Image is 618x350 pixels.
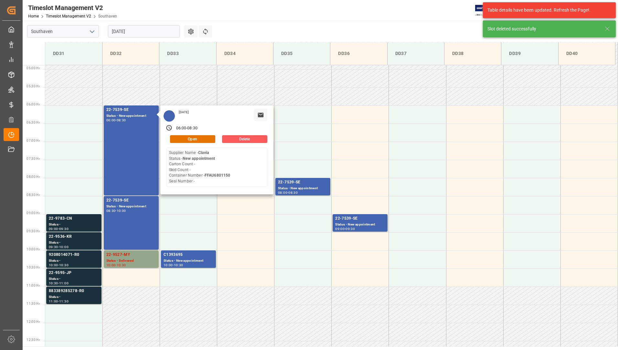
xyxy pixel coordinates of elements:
div: 11:00 [49,300,58,303]
span: 05:30 Hr [27,84,40,88]
span: 12:00 Hr [27,320,40,323]
div: 09:30 [49,246,58,248]
div: DD33 [165,48,211,60]
input: DD-MM-YYYY [108,25,180,38]
span: 09:00 Hr [27,211,40,215]
div: DD32 [108,48,154,60]
div: 09:30 [346,227,355,230]
input: Type to search/select [27,25,99,38]
div: 22-7539-SE [335,215,385,222]
div: - [345,227,346,230]
img: Exertis%20JAM%20-%20Email%20Logo.jpg_1722504956.jpg [475,5,497,16]
button: Delete [222,135,267,143]
span: 07:00 Hr [27,139,40,142]
div: - [287,191,288,194]
div: - [58,300,59,303]
div: 9208014071-R0 [49,252,99,258]
div: Status - New appointment [164,258,213,264]
div: - [186,126,187,131]
div: Timeslot Management V2 [28,3,117,13]
span: 05:00 Hr [27,66,40,70]
span: 07:30 Hr [27,157,40,160]
div: [DATE] [176,110,191,115]
span: 06:00 Hr [27,103,40,106]
span: 08:30 Hr [27,193,40,197]
div: DD35 [279,48,325,60]
div: Status - [49,222,99,227]
div: 883389285278-R0 [49,288,99,294]
span: 10:30 Hr [27,266,40,269]
div: 10:30 [59,264,69,267]
div: DD38 [450,48,496,60]
div: 08:30 [117,119,126,122]
div: 10:00 [59,246,69,248]
div: DD34 [222,48,268,60]
div: 10:00 [164,264,173,267]
div: 10:00 [117,209,126,212]
div: 11:00 [59,282,69,285]
div: 22-7539-SE [278,179,328,186]
div: 08:30 [288,191,298,194]
div: 22-9783-CN [49,215,99,222]
div: Status - New appointment [335,222,385,227]
div: Status - [49,276,99,282]
div: DD39 [506,48,553,60]
div: Status - [49,258,99,264]
span: 10:00 Hr [27,247,40,251]
span: 12:30 Hr [27,338,40,342]
div: - [58,227,59,230]
div: - [115,209,116,212]
div: C1393695 [164,252,213,258]
div: 09:00 [335,227,345,230]
div: - [58,264,59,267]
button: open menu [87,27,97,37]
div: Status - [49,240,99,246]
div: - [58,246,59,248]
div: - [115,119,116,122]
div: 22-9536-KR [49,234,99,240]
div: 06:00 [106,119,116,122]
a: Timeslot Management V2 [46,14,91,18]
div: - [173,264,174,267]
div: DD37 [393,48,439,60]
a: Home [28,14,39,18]
div: 10:30 [174,264,183,267]
b: New appointment [183,156,215,161]
div: Status - [49,294,99,300]
div: Status - Delivered [106,258,156,264]
div: 08:00 [278,191,287,194]
b: FFAU6801150 [205,173,230,178]
div: - [115,264,116,267]
div: Table details have been updated. Refresh the Page!. [487,7,606,14]
div: Slot deleted successfully [487,26,599,32]
span: 08:00 Hr [27,175,40,179]
div: 10:30 [117,264,126,267]
span: 11:30 Hr [27,302,40,305]
div: 10:30 [49,282,58,285]
div: DD31 [50,48,97,60]
div: - [58,282,59,285]
b: Clavia [198,150,209,155]
div: 10:00 [106,264,116,267]
div: Status - New appointment [278,186,328,191]
div: 22-9595-JP [49,270,99,276]
button: Open [170,135,215,143]
span: 09:30 Hr [27,229,40,233]
div: 22-9527-MY [106,252,156,258]
span: 06:30 Hr [27,121,40,124]
span: 11:00 Hr [27,284,40,287]
div: 09:00 [49,227,58,230]
div: 09:30 [59,227,69,230]
div: 08:30 [187,126,197,131]
div: 08:30 [106,209,116,212]
div: Supplier Name - Status - Carton Count - Skid Count - Container Number - Seal Number - [169,150,230,184]
div: DD40 [564,48,610,60]
div: 10:00 [49,264,58,267]
div: 06:00 [176,126,186,131]
div: Status - New appointment [106,204,156,209]
div: 22-7539-SE [106,197,156,204]
div: 11:30 [59,300,69,303]
div: 22-7539-SE [106,107,156,113]
div: DD36 [336,48,382,60]
div: Status - New appointment [106,113,156,119]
